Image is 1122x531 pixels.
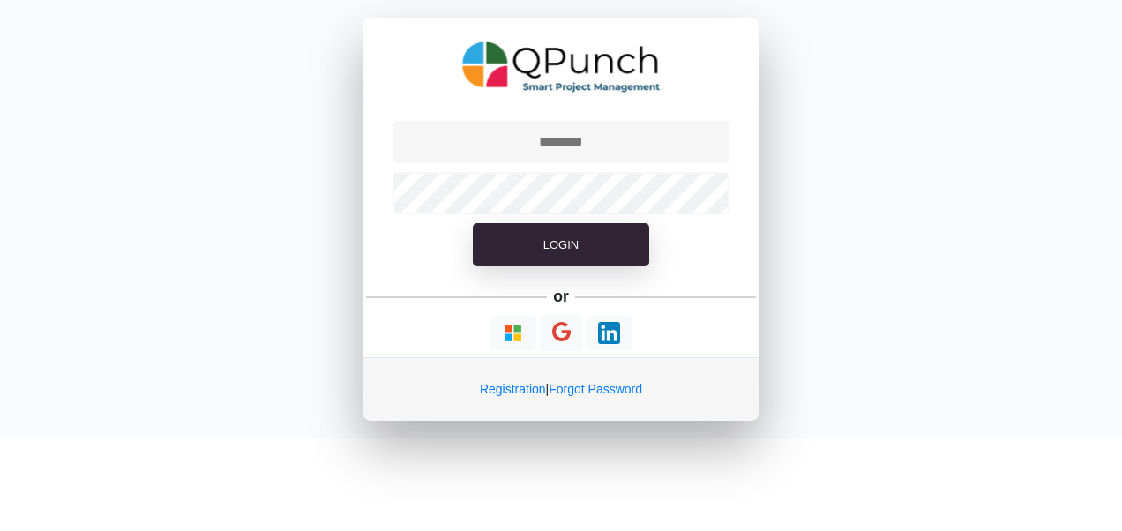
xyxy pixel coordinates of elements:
[540,315,583,351] button: Continue With Google
[490,316,536,350] button: Continue With Microsoft Azure
[363,357,759,421] div: |
[502,322,524,344] img: Loading...
[586,316,632,350] button: Continue With LinkedIn
[480,382,546,396] a: Registration
[462,35,661,99] img: QPunch
[598,322,620,344] img: Loading...
[473,223,649,267] button: Login
[549,382,642,396] a: Forgot Password
[550,284,572,309] h5: or
[543,238,579,251] span: Login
